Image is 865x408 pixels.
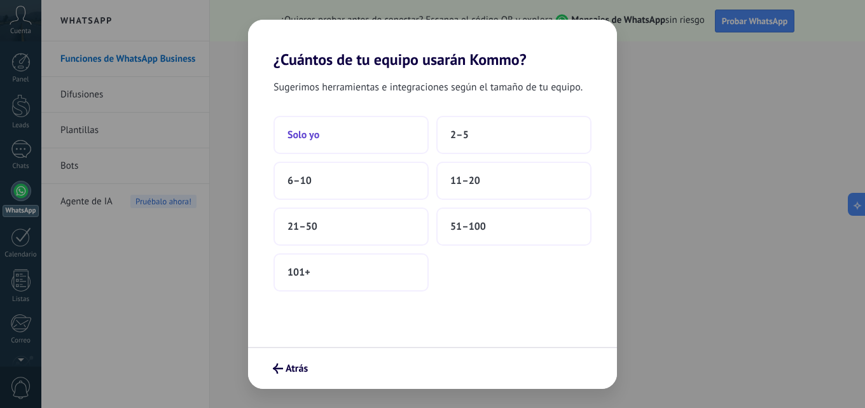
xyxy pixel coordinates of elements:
[436,116,592,154] button: 2–5
[436,162,592,200] button: 11–20
[273,208,429,246] button: 21–50
[273,253,429,292] button: 101+
[287,174,312,187] span: 6–10
[436,208,592,246] button: 51–100
[450,129,469,141] span: 2–5
[450,174,480,187] span: 11–20
[267,358,314,379] button: Atrás
[287,220,317,233] span: 21–50
[273,116,429,154] button: Solo yo
[248,20,617,69] h2: ¿Cuántos de tu equipo usarán Kommo?
[287,266,310,279] span: 101+
[450,220,486,233] span: 51–100
[286,364,308,373] span: Atrás
[287,129,319,141] span: Solo yo
[273,79,583,95] span: Sugerimos herramientas e integraciones según el tamaño de tu equipo.
[273,162,429,200] button: 6–10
